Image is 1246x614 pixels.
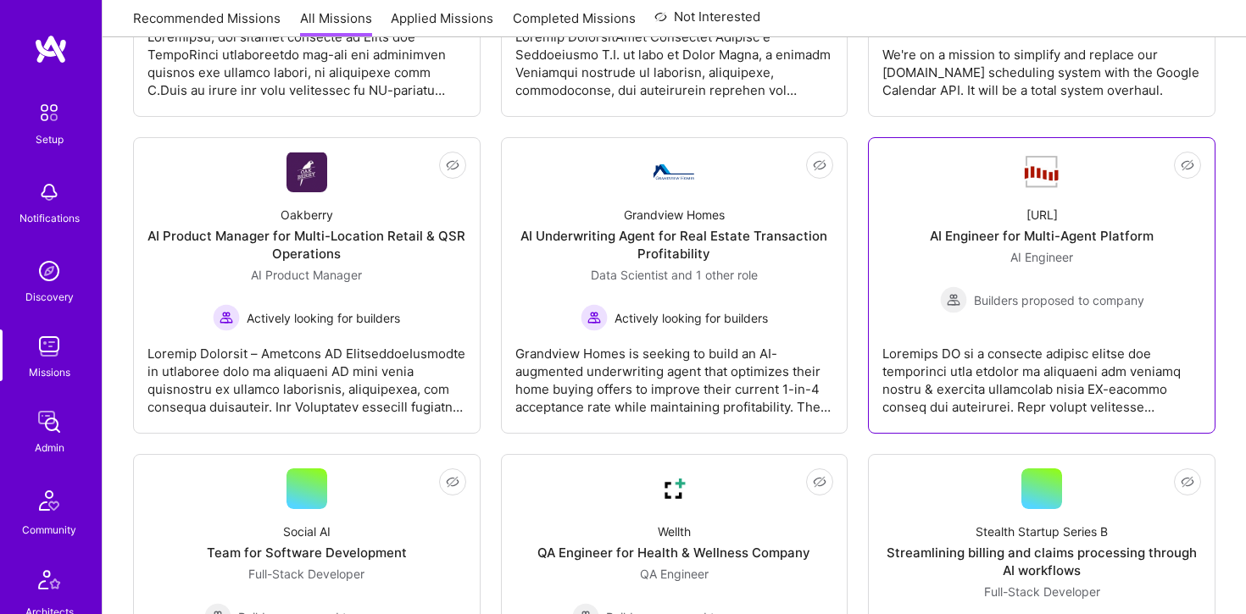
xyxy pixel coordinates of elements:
div: Missions [29,363,70,381]
i: icon EyeClosed [813,475,826,489]
div: Discovery [25,288,74,306]
div: Notifications [19,209,80,227]
span: Actively looking for builders [247,309,400,327]
i: icon EyeClosed [813,158,826,172]
span: Actively looking for builders [615,309,768,327]
a: Not Interested [654,7,760,37]
div: AI Engineer for Multi-Agent Platform [930,227,1154,245]
img: Company Logo [1021,154,1062,190]
a: Company LogoOakberryAI Product Manager for Multi-Location Retail & QSR OperationsAI Product Manag... [147,152,466,419]
img: admin teamwork [32,405,66,439]
a: Completed Missions [513,9,636,37]
a: Applied Missions [391,9,493,37]
img: Actively looking for builders [581,304,608,331]
div: Loremip DolorsitAmet Consectet Adipisc e Seddoeiusmo T.I. ut labo et Dolor Magna, a enimadm Venia... [515,14,834,99]
span: AI Product Manager [251,268,362,282]
div: Team for Software Development [207,544,407,561]
div: Wellth [658,523,691,540]
span: and 1 other role [671,268,758,282]
div: We're on a mission to simplify and replace our [DOMAIN_NAME] scheduling system with the Google Ca... [882,32,1201,99]
div: Grandview Homes [624,206,725,224]
a: Recommended Missions [133,9,281,37]
img: bell [32,175,66,209]
div: Grandview Homes is seeking to build an AI-augmented underwriting agent that optimizes their home ... [515,331,834,416]
i: icon EyeClosed [1181,158,1194,172]
span: Data Scientist [591,268,668,282]
div: AI Product Manager for Multi-Location Retail & QSR Operations [147,227,466,263]
i: icon EyeClosed [446,158,459,172]
img: teamwork [32,329,66,363]
span: Full-Stack Developer [248,567,364,581]
a: All Missions [300,9,372,37]
img: Builders proposed to company [940,286,967,313]
div: Oakberry [281,206,333,224]
div: Stealth Startup Series B [976,523,1108,540]
div: AI Underwriting Agent for Real Estate Transaction Profitability [515,227,834,263]
span: AI Engineer [1010,250,1073,264]
div: Streamlining billing and claims processing through AI workflows [882,544,1201,579]
div: Social AI [283,523,331,540]
a: Company Logo[URL]AI Engineer for Multi-Agent PlatformAI Engineer Builders proposed to companyBuil... [882,152,1201,419]
img: Company Logo [654,468,694,509]
img: discovery [32,254,66,288]
div: Setup [36,130,64,148]
div: Community [22,521,76,539]
img: Actively looking for builders [213,304,240,331]
div: Loremipsu, dol sitamet consecte ad Elits doe TempoRinci utlaboreetdo mag-ali eni adminimven quisn... [147,14,466,99]
img: setup [31,95,67,130]
div: Loremips DO si a consecte adipisc elitse doe temporinci utla etdolor ma aliquaeni adm veniamq nos... [882,331,1201,416]
img: Company Logo [654,164,694,180]
div: [URL] [1026,206,1058,224]
a: Company LogoGrandview HomesAI Underwriting Agent for Real Estate Transaction ProfitabilityData Sc... [515,152,834,419]
span: QA Engineer [640,567,709,581]
span: Full-Stack Developer [984,584,1100,599]
i: icon EyeClosed [1181,475,1194,489]
span: Builders proposed to company [974,291,1144,309]
div: Loremip Dolorsit – Ametcons AD ElitseddoeIusmodte in utlaboree dolo ma aliquaeni AD mini venia qu... [147,331,466,416]
div: QA Engineer for Health & Wellness Company [537,544,810,561]
div: Admin [35,439,64,456]
img: Company Logo [286,152,327,192]
img: Community [29,480,70,521]
img: logo [34,34,68,64]
i: icon EyeClosed [446,475,459,489]
img: Architects [29,562,70,603]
